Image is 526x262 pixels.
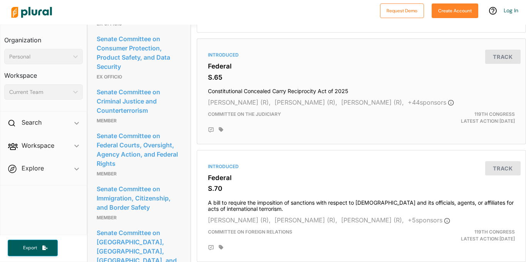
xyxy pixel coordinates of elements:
[208,196,515,213] h4: A bill to require the imposition of sanctions with respect to [DEMOGRAPHIC_DATA] and its official...
[275,98,337,106] span: [PERSON_NAME] (R),
[414,229,521,242] div: Latest Action: [DATE]
[504,7,518,14] a: Log In
[208,229,292,235] span: Committee on Foreign Relations
[4,64,83,81] h3: Workspace
[208,174,515,182] h3: Federal
[380,6,424,14] a: Request Demo
[474,111,515,117] span: 119th Congress
[9,53,70,61] div: Personal
[474,229,515,235] span: 119th Congress
[432,3,478,18] button: Create Account
[97,116,181,125] p: Member
[208,73,515,81] h3: S.65
[97,86,181,116] a: Senate Committee on Criminal Justice and Counterterrorism
[208,84,515,95] h4: Constitutional Concealed Carry Reciprocity Act of 2025
[414,111,521,125] div: Latest Action: [DATE]
[9,88,70,96] div: Current Team
[97,213,181,222] p: Member
[18,245,42,251] span: Export
[219,245,223,250] div: Add tags
[219,127,223,132] div: Add tags
[341,98,404,106] span: [PERSON_NAME] (R),
[408,216,450,224] span: + 5 sponsor s
[341,216,404,224] span: [PERSON_NAME] (R),
[208,111,281,117] span: Committee on the Judiciary
[432,6,478,14] a: Create Account
[208,185,515,192] h3: S.70
[485,50,521,64] button: Track
[8,240,58,256] button: Export
[275,216,337,224] span: [PERSON_NAME] (R),
[22,118,42,127] h2: Search
[485,161,521,175] button: Track
[208,163,515,170] div: Introduced
[208,216,271,224] span: [PERSON_NAME] (R),
[208,52,515,58] div: Introduced
[208,62,515,70] h3: Federal
[208,98,271,106] span: [PERSON_NAME] (R),
[208,127,214,133] div: Add Position Statement
[97,169,181,179] p: Member
[97,33,181,72] a: Senate Committee on Consumer Protection, Product Safety, and Data Security
[97,130,181,169] a: Senate Committee on Federal Courts, Oversight, Agency Action, and Federal Rights
[208,245,214,251] div: Add Position Statement
[97,72,181,82] p: Ex Officio
[408,98,454,106] span: + 44 sponsor s
[380,3,424,18] button: Request Demo
[97,183,181,213] a: Senate Committee on Immigration, Citizenship, and Border Safety
[4,29,83,46] h3: Organization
